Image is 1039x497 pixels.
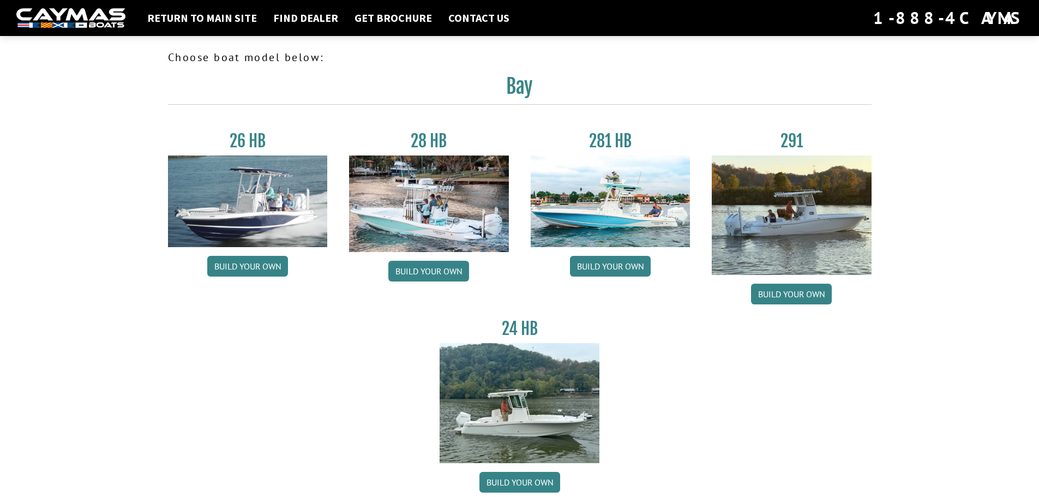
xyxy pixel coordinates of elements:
img: 291_Thumbnail.jpg [712,155,872,275]
a: Build your own [570,256,651,277]
h3: 291 [712,131,872,151]
p: Choose boat model below: [168,49,872,65]
h3: 24 HB [440,319,599,339]
a: Build your own [479,472,560,493]
a: Build your own [207,256,288,277]
h2: Bay [168,74,872,105]
a: Contact Us [443,11,515,25]
a: Return to main site [142,11,262,25]
div: 1-888-4CAYMAS [873,6,1023,30]
img: 24_HB_thumbnail.jpg [440,343,599,463]
a: Build your own [388,261,469,282]
h3: 26 HB [168,131,328,151]
h3: 281 HB [531,131,690,151]
img: 28-hb-twin.jpg [531,155,690,247]
a: Find Dealer [268,11,344,25]
img: white-logo-c9c8dbefe5ff5ceceb0f0178aa75bf4bb51f6bca0971e226c86eb53dfe498488.png [16,8,125,28]
img: 28_hb_thumbnail_for_caymas_connect.jpg [349,155,509,252]
a: Build your own [751,284,832,304]
h3: 28 HB [349,131,509,151]
img: 26_new_photo_resized.jpg [168,155,328,247]
a: Get Brochure [349,11,437,25]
